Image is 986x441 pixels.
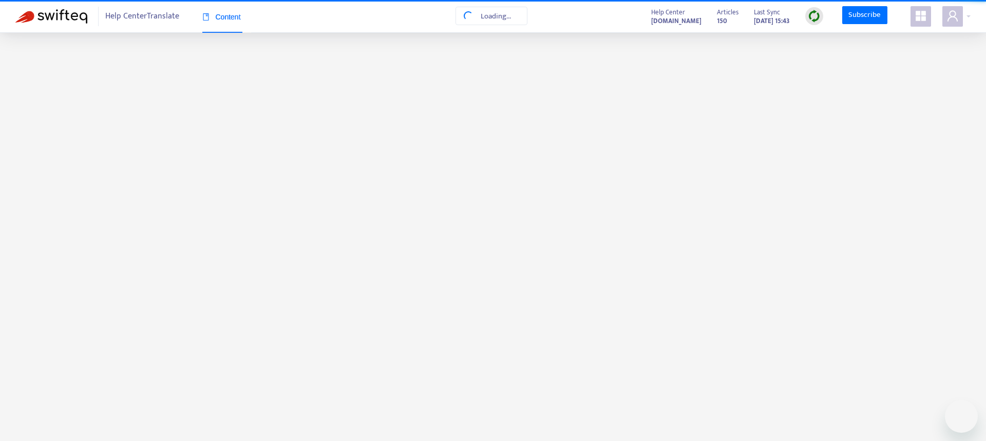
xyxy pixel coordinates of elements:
[915,10,927,22] span: appstore
[842,6,887,25] a: Subscribe
[946,10,959,22] span: user
[754,7,780,18] span: Last Sync
[651,7,685,18] span: Help Center
[651,15,701,27] a: [DOMAIN_NAME]
[945,400,978,433] iframe: Button to launch messaging window
[808,10,821,23] img: sync.dc5367851b00ba804db3.png
[717,15,727,27] strong: 150
[15,9,87,24] img: Swifteq
[105,7,179,26] span: Help Center Translate
[202,13,210,21] span: book
[202,13,241,21] span: Content
[754,15,790,27] strong: [DATE] 15:43
[717,7,738,18] span: Articles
